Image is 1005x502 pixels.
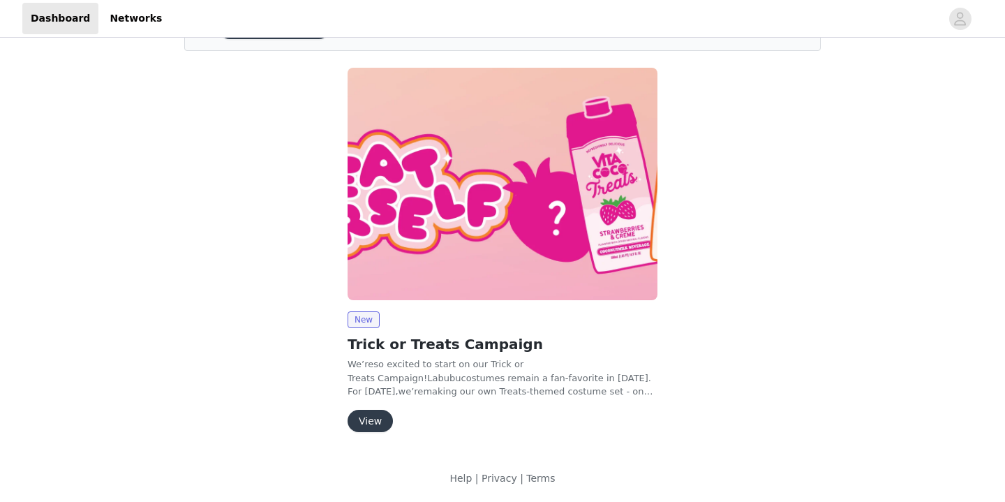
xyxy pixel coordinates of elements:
span: New [348,311,380,328]
a: View [348,416,393,427]
span: ampaign! [348,373,653,438]
div: avatar [953,8,967,30]
span: so excited to start on our Trick or Treats [348,359,523,383]
img: Vita Coco [348,68,657,300]
button: View [348,410,393,432]
span: | [520,473,523,484]
span: making our own Treats- [423,386,530,397]
a: Privacy [482,473,517,484]
span: costumes remain a fan-favorite in [DATE]. For [DATE], [348,373,651,397]
span: Labubu [427,373,461,383]
span: C [378,373,384,383]
a: Terms [526,473,555,484]
span: We’re [348,359,373,369]
h2: Trick or Treats Campaign [348,334,657,355]
span: | [475,473,479,484]
a: Help [449,473,472,484]
span: we’re [399,386,424,397]
a: Dashboard [22,3,98,34]
a: Networks [101,3,170,34]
